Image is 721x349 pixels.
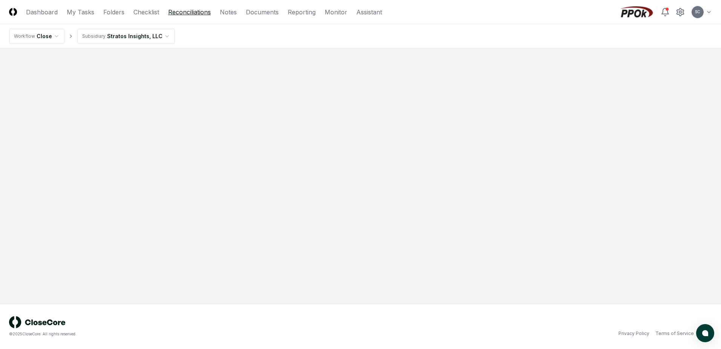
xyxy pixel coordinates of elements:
[103,8,124,17] a: Folders
[691,5,704,19] button: SC
[695,9,700,15] span: SC
[14,33,35,40] div: Workflow
[655,330,694,337] a: Terms of Service
[246,8,279,17] a: Documents
[67,8,94,17] a: My Tasks
[9,8,17,16] img: Logo
[82,33,106,40] div: Subsidiary
[9,331,360,337] div: © 2025 CloseCore. All rights reserved.
[356,8,382,17] a: Assistant
[168,8,211,17] a: Reconciliations
[9,316,66,328] img: logo
[618,330,649,337] a: Privacy Policy
[288,8,316,17] a: Reporting
[26,8,58,17] a: Dashboard
[220,8,237,17] a: Notes
[9,29,175,44] nav: breadcrumb
[696,324,714,342] button: atlas-launcher
[618,6,655,18] img: PPOk logo
[133,8,159,17] a: Checklist
[325,8,347,17] a: Monitor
